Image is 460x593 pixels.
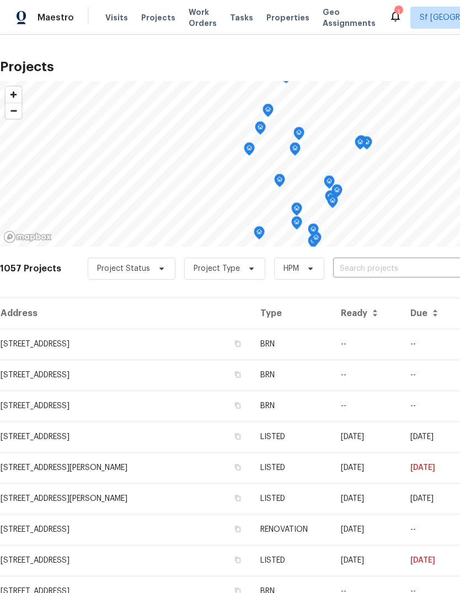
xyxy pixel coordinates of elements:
td: RENOVATION [252,514,332,545]
td: LISTED [252,452,332,483]
td: [DATE] [402,452,459,483]
div: 1 [394,7,402,18]
span: Work Orders [189,7,217,29]
td: -- [332,391,402,421]
button: Copy Address [233,524,243,534]
td: [DATE] [402,421,459,452]
td: -- [332,329,402,360]
td: [DATE] [402,545,459,576]
a: Mapbox homepage [3,231,52,243]
td: BRN [252,391,332,421]
div: Map marker [291,216,302,233]
td: BRN [252,329,332,360]
div: Map marker [244,142,255,159]
div: Map marker [308,223,319,241]
div: Map marker [325,190,336,207]
div: Map marker [331,184,343,201]
td: -- [402,514,459,545]
button: Zoom in [6,87,22,103]
td: [DATE] [332,421,402,452]
div: Map marker [293,127,304,144]
span: Geo Assignments [323,7,376,29]
th: Due [402,298,459,329]
div: Map marker [290,142,301,159]
td: [DATE] [332,483,402,514]
td: -- [402,360,459,391]
span: HPM [284,263,299,274]
th: Type [252,298,332,329]
span: Tasks [230,14,253,22]
td: [DATE] [402,483,459,514]
button: Copy Address [233,339,243,349]
div: Map marker [361,136,372,153]
td: -- [402,329,459,360]
td: LISTED [252,421,332,452]
div: Map marker [291,202,302,220]
div: Map marker [327,195,338,212]
div: Map marker [254,226,265,243]
td: -- [332,360,402,391]
div: Map marker [356,135,367,152]
span: Maestro [38,12,74,23]
td: [DATE] [332,545,402,576]
button: Copy Address [233,370,243,380]
td: [DATE] [332,452,402,483]
span: Visits [105,12,128,23]
button: Copy Address [233,555,243,565]
span: Projects [141,12,175,23]
input: Search projects [333,260,459,277]
button: Copy Address [233,462,243,472]
button: Copy Address [233,493,243,503]
button: Copy Address [233,431,243,441]
div: Map marker [308,235,319,252]
button: Zoom out [6,103,22,119]
td: BRN [252,360,332,391]
div: Map marker [355,136,366,153]
th: Ready [332,298,402,329]
div: Map marker [324,175,335,193]
td: [DATE] [332,514,402,545]
span: Project Type [194,263,240,274]
td: -- [402,391,459,421]
td: LISTED [252,545,332,576]
div: Map marker [263,104,274,121]
span: Properties [266,12,309,23]
td: LISTED [252,483,332,514]
span: Project Status [97,263,150,274]
button: Copy Address [233,400,243,410]
div: Map marker [255,121,266,138]
div: Map marker [274,174,285,191]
